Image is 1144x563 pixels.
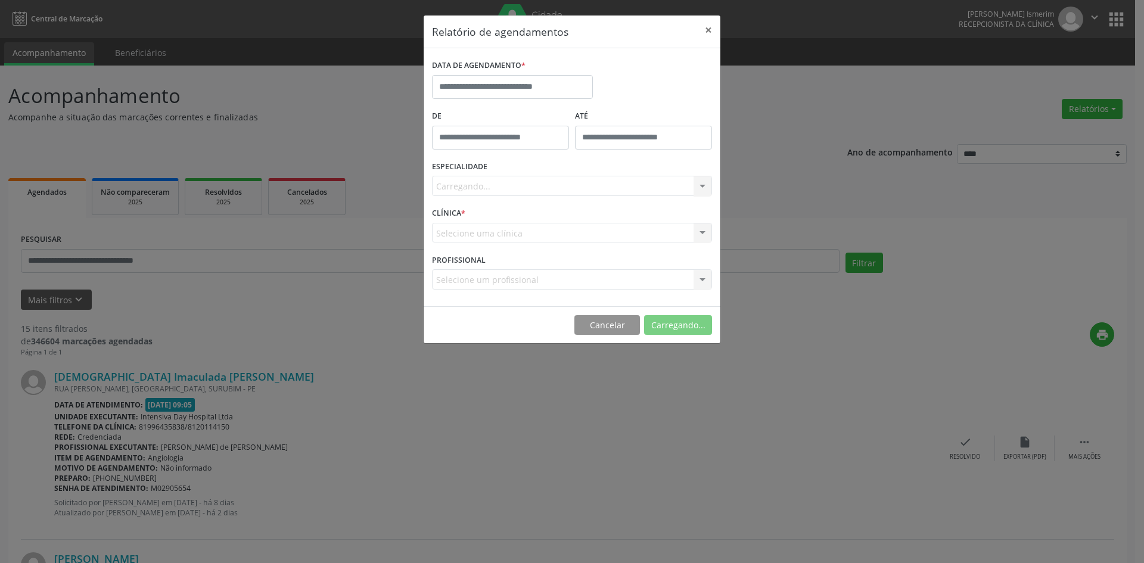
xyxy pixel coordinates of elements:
label: DATA DE AGENDAMENTO [432,57,526,75]
button: Carregando... [644,315,712,335]
label: De [432,107,569,126]
label: ATÉ [575,107,712,126]
h5: Relatório de agendamentos [432,24,568,39]
label: PROFISSIONAL [432,251,486,269]
button: Close [697,15,720,45]
label: CLÍNICA [432,204,465,223]
label: ESPECIALIDADE [432,158,487,176]
button: Cancelar [574,315,640,335]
